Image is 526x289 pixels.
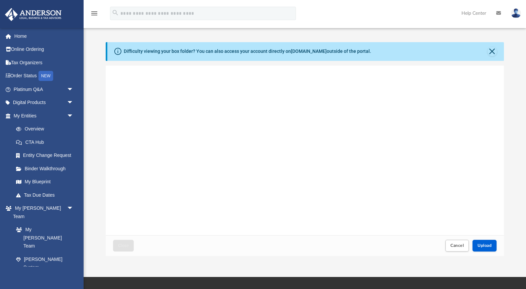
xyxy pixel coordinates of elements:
[67,202,80,215] span: arrow_drop_down
[9,253,80,274] a: [PERSON_NAME] System
[5,56,84,69] a: Tax Organizers
[112,9,119,16] i: search
[291,49,327,54] a: [DOMAIN_NAME]
[9,135,84,149] a: CTA Hub
[450,244,464,248] span: Cancel
[3,8,64,21] img: Anderson Advisors Platinum Portal
[488,47,497,56] button: Close
[124,48,371,55] div: Difficulty viewing your box folder? You can also access your account directly on outside of the p...
[472,240,497,252] button: Upload
[9,149,84,162] a: Entity Change Request
[5,83,84,96] a: Platinum Q&Aarrow_drop_down
[118,244,129,248] span: Close
[67,83,80,96] span: arrow_drop_down
[67,109,80,123] span: arrow_drop_down
[9,122,84,136] a: Overview
[9,223,77,253] a: My [PERSON_NAME] Team
[90,13,98,17] a: menu
[113,240,134,252] button: Close
[511,8,521,18] img: User Pic
[5,69,84,83] a: Order StatusNEW
[9,188,84,202] a: Tax Due Dates
[90,9,98,17] i: menu
[5,96,84,109] a: Digital Productsarrow_drop_down
[9,162,84,175] a: Binder Walkthrough
[106,66,504,256] div: Upload
[5,29,84,43] a: Home
[5,43,84,56] a: Online Ordering
[445,240,469,252] button: Cancel
[9,175,80,189] a: My Blueprint
[38,71,53,81] div: NEW
[106,66,504,235] div: grid
[67,96,80,110] span: arrow_drop_down
[478,244,492,248] span: Upload
[5,109,84,122] a: My Entitiesarrow_drop_down
[5,202,80,223] a: My [PERSON_NAME] Teamarrow_drop_down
